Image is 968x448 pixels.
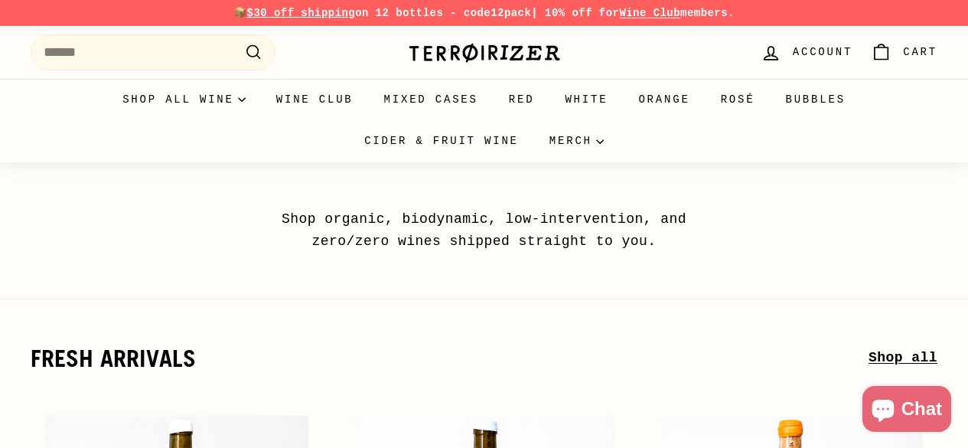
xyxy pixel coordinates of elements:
a: Mixed Cases [369,79,494,120]
strong: 12pack [491,7,531,19]
span: $30 off shipping [247,7,356,19]
a: Bubbles [770,79,860,120]
summary: Merch [534,120,619,162]
a: White [549,79,623,120]
inbox-online-store-chat: Shopify online store chat [858,386,956,436]
a: Orange [623,79,705,120]
a: Wine Club [619,7,680,19]
span: Account [793,44,852,60]
a: Wine Club [261,79,369,120]
a: Cider & Fruit Wine [349,120,534,162]
a: Cart [862,30,947,75]
a: Rosé [706,79,771,120]
a: Shop all [869,347,937,369]
h2: fresh arrivals [31,345,869,371]
p: Shop organic, biodynamic, low-intervention, and zero/zero wines shipped straight to you. [247,208,722,253]
p: 📦 on 12 bottles - code | 10% off for members. [31,5,937,21]
a: Account [751,30,862,75]
summary: Shop all wine [107,79,261,120]
a: Red [494,79,550,120]
span: Cart [903,44,937,60]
